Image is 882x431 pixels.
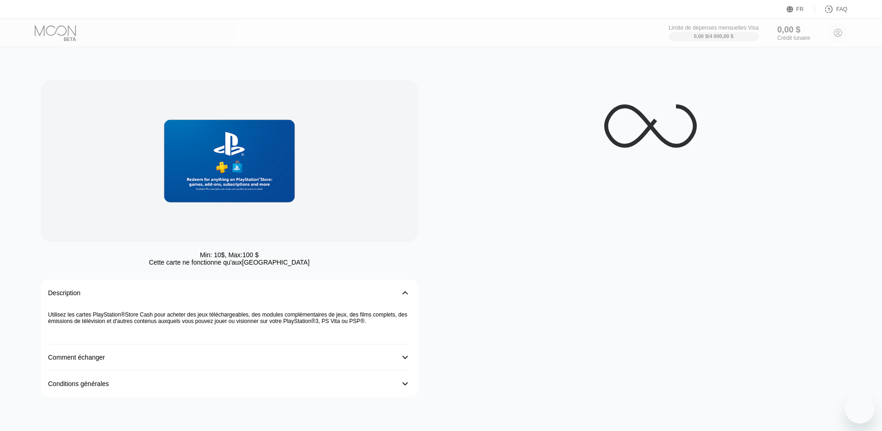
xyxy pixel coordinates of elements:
[708,33,709,39] font: /
[48,311,409,324] font: Utilisez les cartes PlayStation®Store Cash pour acheter des jeux téléchargeables, des modules com...
[845,394,875,424] iframe: Bouton de lancement de la fenêtre de messagerie
[815,5,847,14] div: FAQ
[796,6,804,13] font: FR
[48,354,105,361] font: Comment échanger
[48,289,81,297] font: Description
[225,251,242,259] font: , Max:
[221,251,225,259] font: $
[400,287,411,298] font: 󰅀
[669,25,759,41] div: Limite de dépenses mensuelles Visa0,00 $/4 000,00 $
[48,380,109,387] font: Conditions générales
[200,251,221,259] font: Min: 10
[242,259,310,266] font: [GEOGRAPHIC_DATA]
[709,33,733,39] font: 4 000,00 $
[787,5,815,14] div: FR
[400,378,411,389] font: 󰅀
[400,352,411,363] font: 󰅀
[694,33,708,39] font: 0,00 $
[836,6,847,13] font: FAQ
[669,25,759,31] font: Limite de dépenses mensuelles Visa
[149,259,242,266] font: Cette carte ne fonctionne qu'aux
[243,251,259,259] font: 100 $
